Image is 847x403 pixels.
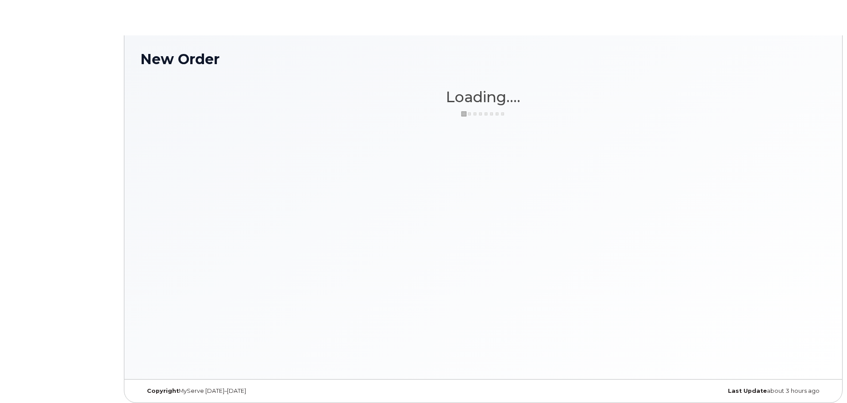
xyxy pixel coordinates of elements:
[140,51,826,67] h1: New Order
[140,388,369,395] div: MyServe [DATE]–[DATE]
[461,111,505,117] img: ajax-loader-3a6953c30dc77f0bf724df975f13086db4f4c1262e45940f03d1251963f1bf2e.gif
[728,388,767,394] strong: Last Update
[597,388,826,395] div: about 3 hours ago
[140,89,826,105] h1: Loading....
[147,388,179,394] strong: Copyright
